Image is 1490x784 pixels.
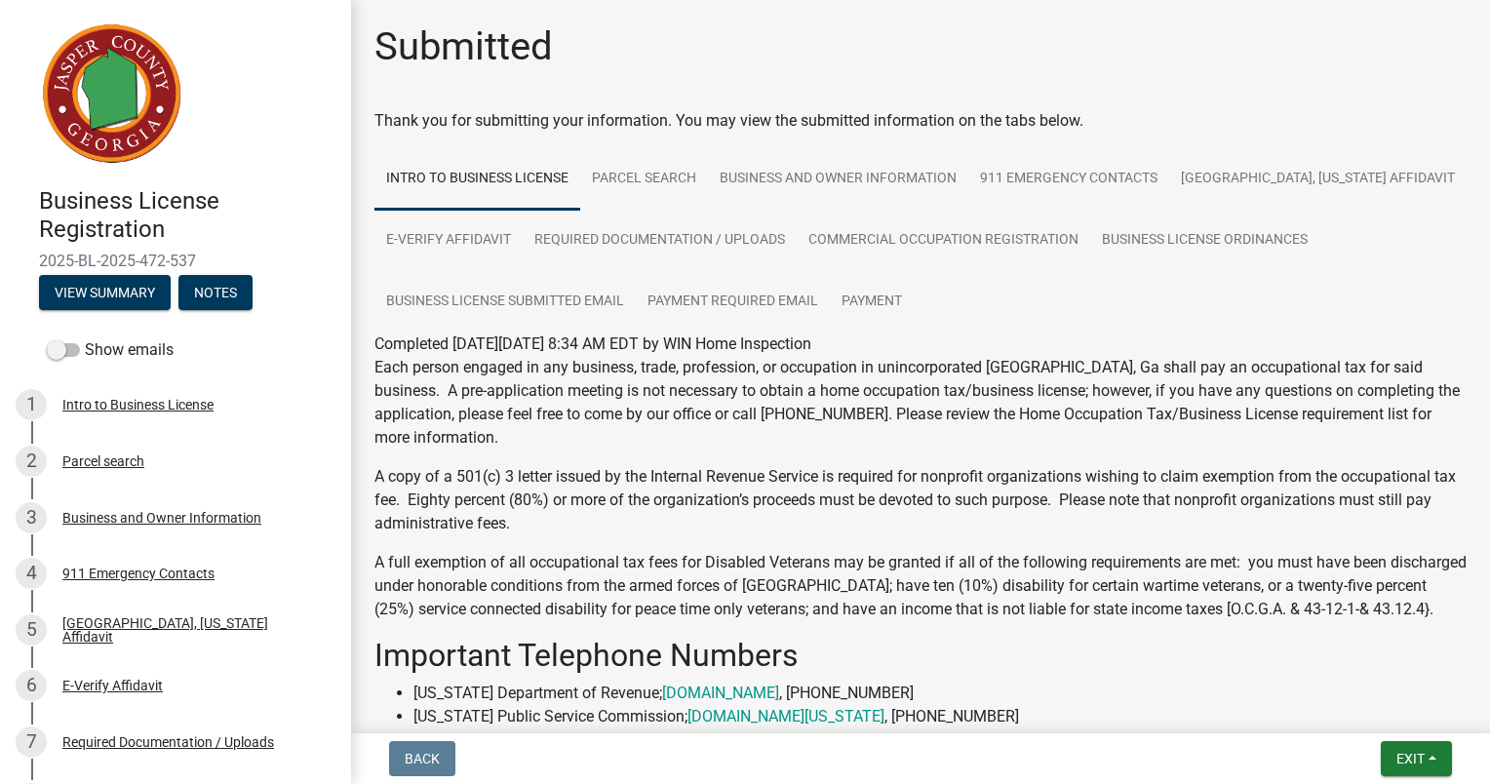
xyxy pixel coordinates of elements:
[374,210,523,272] a: E-Verify Affidavit
[16,558,47,589] div: 4
[374,109,1467,133] div: Thank you for submitting your information. You may view the submitted information on the tabs below.
[16,502,47,533] div: 3
[39,275,171,310] button: View Summary
[1396,751,1425,766] span: Exit
[374,148,580,211] a: Intro to Business License
[830,271,914,333] a: Payment
[374,465,1467,535] p: A copy of a 501(c) 3 letter issued by the Internal Revenue Service is required for nonprofit orga...
[178,286,253,301] wm-modal-confirm: Notes
[178,275,253,310] button: Notes
[389,741,455,776] button: Back
[687,707,884,725] a: [DOMAIN_NAME][US_STATE]
[47,338,174,362] label: Show emails
[62,735,274,749] div: Required Documentation / Uploads
[580,148,708,211] a: Parcel search
[39,286,171,301] wm-modal-confirm: Summary
[16,389,47,420] div: 1
[374,334,811,353] span: Completed [DATE][DATE] 8:34 AM EDT by WIN Home Inspection
[62,567,215,580] div: 911 Emergency Contacts
[374,271,636,333] a: Business License Submitted Email
[39,252,312,270] span: 2025-BL-2025-472-537
[662,684,779,702] a: [DOMAIN_NAME]
[413,705,1467,728] li: [US_STATE] Public Service Commission; , [PHONE_NUMBER]
[413,682,1467,705] li: [US_STATE] Department of Revenue; , [PHONE_NUMBER]
[39,187,335,244] h4: Business License Registration
[16,614,47,646] div: 5
[62,398,214,412] div: Intro to Business License
[39,20,185,167] img: Jasper County, Georgia
[374,637,1467,674] h2: Important Telephone Numbers
[62,511,261,525] div: Business and Owner Information
[62,454,144,468] div: Parcel search
[374,356,1467,450] p: Each person engaged in any business, trade, profession, or occupation in unincorporated [GEOGRAPH...
[16,670,47,701] div: 6
[968,148,1169,211] a: 911 Emergency Contacts
[636,271,830,333] a: Payment Required Email
[708,148,968,211] a: Business and Owner Information
[405,751,440,766] span: Back
[374,23,553,70] h1: Submitted
[1090,210,1319,272] a: Business License Ordinances
[374,551,1467,621] p: A full exemption of all occupational tax fees for Disabled Veterans may be granted if all of the ...
[797,210,1090,272] a: Commercial Occupation Registration
[523,210,797,272] a: Required Documentation / Uploads
[16,726,47,758] div: 7
[62,616,320,644] div: [GEOGRAPHIC_DATA], [US_STATE] Affidavit
[62,679,163,692] div: E-Verify Affidavit
[1381,741,1452,776] button: Exit
[16,446,47,477] div: 2
[1169,148,1467,211] a: [GEOGRAPHIC_DATA], [US_STATE] Affidavit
